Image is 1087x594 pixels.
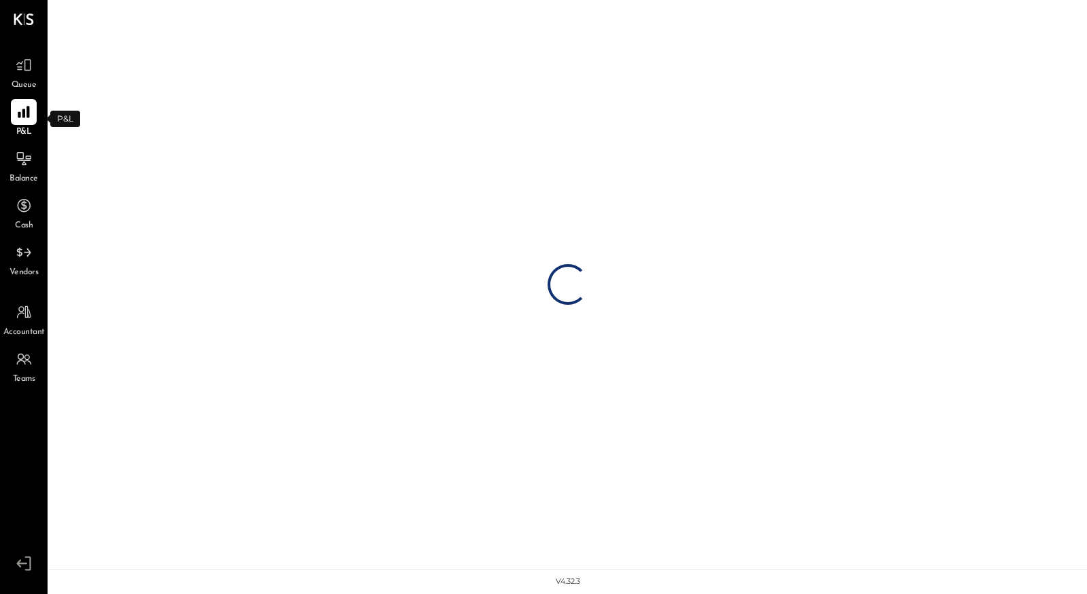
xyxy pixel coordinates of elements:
[50,111,80,127] div: P&L
[13,373,35,386] span: Teams
[16,126,32,138] span: P&L
[10,173,38,185] span: Balance
[12,79,37,92] span: Queue
[1,146,47,185] a: Balance
[10,267,39,279] span: Vendors
[1,346,47,386] a: Teams
[1,299,47,339] a: Accountant
[15,220,33,232] span: Cash
[1,193,47,232] a: Cash
[556,576,580,587] div: v 4.32.3
[1,240,47,279] a: Vendors
[1,52,47,92] a: Queue
[1,99,47,138] a: P&L
[3,327,45,339] span: Accountant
